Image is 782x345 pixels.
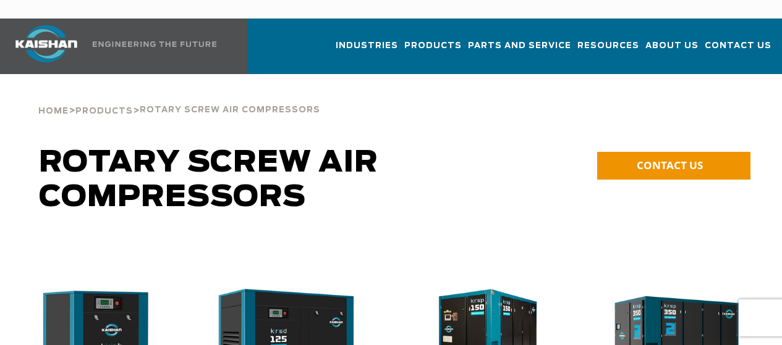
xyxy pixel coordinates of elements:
a: Resources [577,30,639,72]
span: Industries [336,39,398,53]
span: Resources [577,39,639,53]
span: Home [38,107,69,115]
img: Engineering the future [93,41,216,47]
div: > > [38,74,320,121]
a: Contact Us [705,30,771,72]
a: Industries [336,30,398,72]
span: Contact Us [705,39,771,53]
a: Home [38,105,69,116]
span: About Us [645,39,699,53]
span: Rotary Screw Air Compressors [39,148,378,212]
a: Parts and Service [468,30,571,72]
span: Products [404,39,462,53]
span: Products [75,107,133,115]
span: CONTACT US [637,158,703,172]
a: Products [404,30,462,72]
a: Products [75,105,133,116]
a: CONTACT US [597,152,750,180]
span: Parts and Service [468,39,571,53]
a: About Us [645,30,699,72]
span: Rotary Screw Air Compressors [140,106,320,114]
